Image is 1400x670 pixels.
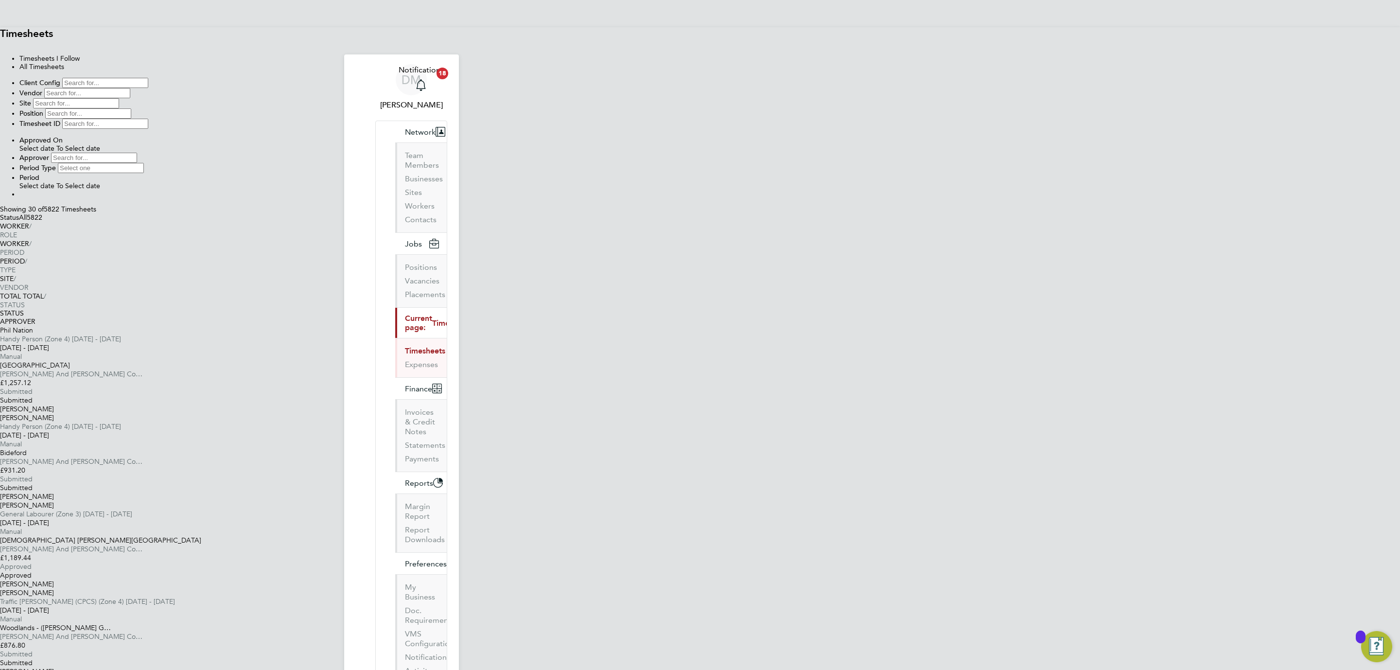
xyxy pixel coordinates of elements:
[44,292,46,300] span: /
[405,502,430,521] a: Margin Report
[405,151,439,170] a: Team Members
[28,205,44,213] span: 30 of
[405,201,435,211] a: Workers
[19,136,63,144] label: Approved On
[29,222,32,230] span: /
[405,127,436,137] span: Network
[58,163,144,173] input: Select one
[375,64,447,111] a: DM[PERSON_NAME]
[405,360,438,369] a: Expenses
[65,182,100,190] span: Select date
[395,378,450,399] button: Finance
[405,346,445,355] a: Timesheets
[399,64,444,76] span: Notifications
[405,188,422,197] a: Sites
[19,119,60,128] label: Timesheet ID
[405,478,433,488] span: Reports
[395,338,447,377] div: Current page:Timesheets
[19,54,1400,63] li: Timesheets I Follow
[405,314,432,332] span: Current page:
[126,597,175,606] span: [DATE] - [DATE]
[437,68,448,79] span: 18
[19,109,43,118] label: Position
[72,422,121,431] span: [DATE] - [DATE]
[399,64,444,95] a: Notifications18
[28,205,96,213] span: 5822 Timesheets
[65,144,100,153] span: Select date
[72,335,121,343] span: [DATE] - [DATE]
[405,174,443,183] a: Businesses
[405,215,437,224] a: Contacts
[395,254,447,307] div: Jobs
[19,78,60,87] label: Client Config
[62,78,148,88] input: Search for...
[405,652,450,662] a: Notifications
[56,144,63,153] span: To
[33,98,119,108] input: Search for...
[405,276,439,285] a: Vacancies
[19,63,1400,71] li: All Timesheets
[395,308,490,338] button: Current page:Timesheets
[19,163,56,172] label: Period Type
[45,108,131,119] input: Search for...
[395,233,447,254] button: Jobs
[56,182,63,190] span: To
[432,318,472,328] span: Timesheets
[44,88,130,98] input: Search for...
[14,274,16,283] span: /
[19,153,49,162] label: Approver
[405,290,445,299] a: Placements
[405,525,445,544] a: Report Downloads
[405,629,457,648] a: VMS Configurations
[19,213,42,222] label: All
[19,173,39,182] label: Period
[405,239,422,248] span: Jobs
[395,121,453,142] button: Network
[29,239,32,248] span: /
[19,144,54,153] span: Select date
[405,441,445,450] a: Statements
[25,257,27,265] span: /
[405,582,435,601] a: My Business
[405,559,447,568] span: Preferences
[395,553,464,574] button: Preferences
[27,213,42,222] span: 5822
[19,88,42,97] label: Vendor
[405,606,455,625] a: Doc. Requirements
[51,153,137,163] input: Search for...
[405,384,432,393] span: Finance
[62,119,148,129] input: Search for...
[83,510,132,518] span: [DATE] - [DATE]
[405,407,435,436] a: Invoices & Credit Notes
[395,472,451,494] button: Reports
[19,182,54,190] span: Select date
[375,99,447,111] span: Danielle Murphy
[1361,631,1392,662] button: Open Resource Center, 12 new notifications
[405,454,439,463] a: Payments
[19,99,31,107] label: Site
[405,263,437,272] a: Positions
